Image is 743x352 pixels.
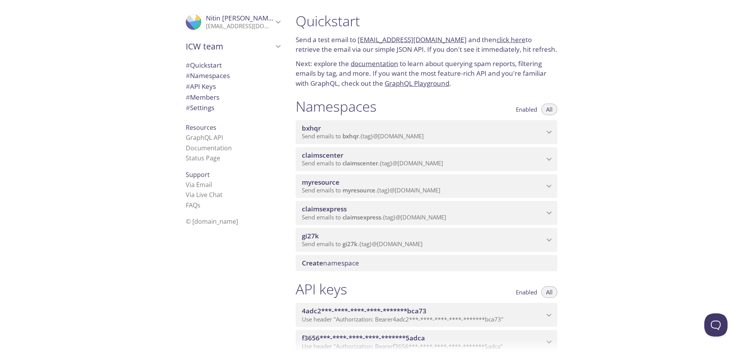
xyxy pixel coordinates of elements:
div: bxhqr namespace [296,120,557,144]
span: ICW team [186,41,273,52]
a: documentation [351,59,398,68]
span: Send emails to . {tag} @[DOMAIN_NAME] [302,186,440,194]
span: namespace [302,258,359,267]
span: myresource [342,186,375,194]
div: claimscenter namespace [296,147,557,171]
span: Send emails to . {tag} @[DOMAIN_NAME] [302,240,423,248]
button: All [541,104,557,115]
a: Via Live Chat [186,190,223,199]
div: myresource namespace [296,174,557,198]
div: claimsexpress namespace [296,201,557,225]
button: Enabled [511,104,542,115]
div: gi27k namespace [296,228,557,252]
p: Next: explore the to learn about querying spam reports, filtering emails by tag, and more. If you... [296,59,557,88]
h1: API keys [296,281,347,298]
div: API Keys [180,81,286,92]
iframe: Help Scout Beacon - Open [704,313,728,337]
span: # [186,103,190,112]
span: claimsexpress [342,213,381,221]
span: # [186,61,190,70]
span: claimsexpress [302,204,347,213]
div: ICW team [180,36,286,56]
p: Send a test email to and then to retrieve the email via our simple JSON API. If you don't see it ... [296,35,557,54]
span: Resources [186,123,216,132]
span: © [DOMAIN_NAME] [186,217,238,226]
a: Via Email [186,180,212,189]
p: [EMAIL_ADDRESS][DOMAIN_NAME] [206,22,273,30]
h1: Namespaces [296,98,377,115]
span: claimscenter [342,159,378,167]
div: Namespaces [180,70,286,81]
span: Send emails to . {tag} @[DOMAIN_NAME] [302,159,443,167]
div: Create namespace [296,255,557,271]
button: Enabled [511,286,542,298]
a: Status Page [186,154,220,162]
span: claimscenter [302,151,343,160]
span: gi27k [342,240,358,248]
span: API Keys [186,82,216,91]
a: GraphQL API [186,133,223,142]
span: bxhqr [302,124,321,133]
a: FAQ [186,201,200,209]
div: Quickstart [180,60,286,71]
span: Members [186,93,219,102]
span: bxhqr [342,132,359,140]
span: Support [186,170,210,179]
span: Settings [186,103,214,112]
div: Members [180,92,286,103]
span: Create [302,258,323,267]
span: Send emails to . {tag} @[DOMAIN_NAME] [302,213,446,221]
span: # [186,93,190,102]
a: Documentation [186,144,232,152]
div: Nitin Jindal [180,9,286,35]
span: Namespaces [186,71,230,80]
span: gi27k [302,231,319,240]
a: click here [496,35,526,44]
span: Quickstart [186,61,222,70]
a: [EMAIL_ADDRESS][DOMAIN_NAME] [358,35,467,44]
span: Nitin [PERSON_NAME] [206,14,274,22]
button: All [541,286,557,298]
span: s [197,201,200,209]
div: Team Settings [180,102,286,113]
span: # [186,82,190,91]
span: # [186,71,190,80]
a: GraphQL Playground [385,79,449,88]
span: myresource [302,178,339,187]
h1: Quickstart [296,12,557,30]
span: Send emails to . {tag} @[DOMAIN_NAME] [302,132,424,140]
